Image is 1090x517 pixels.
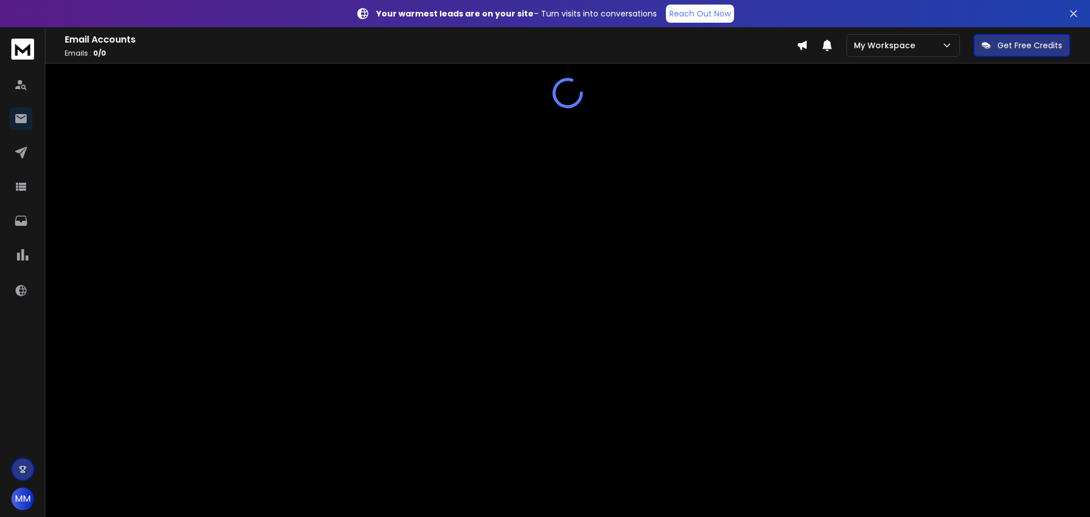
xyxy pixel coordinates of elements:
button: Get Free Credits [974,34,1070,57]
h1: Email Accounts [65,33,796,47]
p: Get Free Credits [997,40,1062,51]
img: logo [11,39,34,60]
span: 0 / 0 [93,48,106,58]
a: Reach Out Now [666,5,734,23]
p: Emails : [65,49,796,58]
p: My Workspace [854,40,920,51]
strong: Your warmest leads are on your site [376,8,534,19]
p: Reach Out Now [669,8,731,19]
button: MM [11,487,34,510]
p: – Turn visits into conversations [376,8,657,19]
